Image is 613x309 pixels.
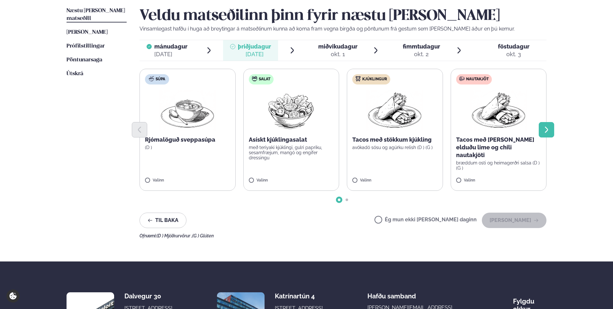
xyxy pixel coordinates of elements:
p: með teriyaki kjúklingi, gulri papriku, sesamfræjum, mangó og engifer dressingu [249,145,334,160]
div: okt. 3 [498,50,529,58]
span: þriðjudagur [238,43,271,50]
span: [PERSON_NAME] [67,30,108,35]
img: salad.svg [252,76,257,81]
div: [DATE] [154,50,187,58]
img: chicken.svg [356,76,361,81]
span: föstudagur [498,43,529,50]
img: Wraps.png [366,90,423,131]
a: Cookie settings [6,289,20,303]
p: Tacos með [PERSON_NAME] elduðu lime og chili nautakjöti [456,136,541,159]
span: Næstu [PERSON_NAME] matseðill [67,8,125,21]
span: Útskrá [67,71,83,76]
span: Pöntunarsaga [67,57,102,63]
span: fimmtudagur [403,43,440,50]
a: Pöntunarsaga [67,56,102,64]
h2: Veldu matseðilinn þinn fyrir næstu [PERSON_NAME] [140,7,546,25]
span: Salat [259,77,270,82]
p: bræddum osti og heimagerðri salsa (D ) (G ) [456,160,541,171]
span: mánudagur [154,43,187,50]
p: Asískt kjúklingasalat [249,136,334,144]
a: Prófílstillingar [67,42,105,50]
img: beef.svg [459,76,464,81]
a: Útskrá [67,70,83,78]
span: Nautakjöt [466,77,489,82]
p: Rjómalöguð sveppasúpa [145,136,230,144]
img: soup.svg [149,76,154,81]
p: Tacos með stökkum kjúkling [352,136,437,144]
div: [DATE] [238,50,271,58]
div: okt. 2 [403,50,440,58]
button: Previous slide [132,122,147,137]
span: Go to slide 2 [346,199,348,201]
button: Til baka [140,213,186,228]
button: [PERSON_NAME] [482,213,546,228]
img: Soup.png [159,90,216,131]
a: Næstu [PERSON_NAME] matseðill [67,7,127,22]
span: Súpa [156,77,165,82]
span: Prófílstillingar [67,43,105,49]
span: (G ) Glúten [192,233,214,238]
button: Next slide [539,122,554,137]
span: Hafðu samband [367,287,416,300]
a: [PERSON_NAME] [67,29,108,36]
img: Wraps.png [470,90,527,131]
p: Vinsamlegast hafðu í huga að breytingar á matseðlinum kunna að koma fram vegna birgða og pöntunum... [140,25,546,33]
span: Go to slide 1 [338,199,340,201]
p: avókadó sósu og agúrku relish (D ) (G ) [352,145,437,150]
div: Ofnæmi: [140,233,546,238]
span: miðvikudagur [318,43,357,50]
img: Salad.png [263,90,320,131]
div: Dalvegur 30 [124,292,176,300]
p: (D ) [145,145,230,150]
span: Kjúklingur [362,77,387,82]
span: (D ) Mjólkurvörur , [157,233,192,238]
div: Katrínartún 4 [275,292,326,300]
div: okt. 1 [318,50,357,58]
